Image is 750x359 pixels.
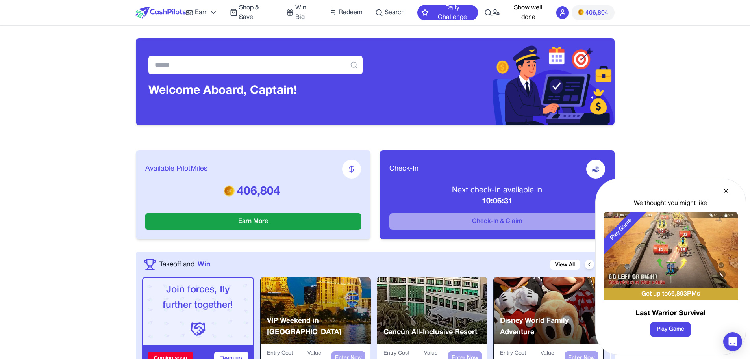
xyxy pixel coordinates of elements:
[389,213,605,230] button: Check-In & Claim
[149,283,247,313] p: Join forces, fly further together!
[604,308,738,319] h3: Last Warrior Survival
[417,5,478,20] button: Daily Challenge
[585,8,608,18] span: 406,804
[383,327,477,338] p: Cancún All-Inclusive Resort
[329,8,363,17] a: Redeem
[230,3,274,22] a: Shop & Save
[389,164,419,175] span: Check-In
[145,164,207,175] span: Available PilotMiles
[385,8,405,17] span: Search
[159,259,210,270] a: Takeoff andWin
[506,3,550,22] button: Show well done
[383,350,410,357] p: Entry Cost
[650,322,691,337] button: Play Game
[604,288,738,300] div: Get up to 66,893 PMs
[339,8,363,17] span: Redeem
[592,165,600,173] img: receive-dollar
[135,7,186,19] img: CashPilots Logo
[578,9,583,15] img: PMs
[148,84,363,98] h3: Welcome Aboard, Captain !
[295,3,317,22] span: Win Big
[389,185,605,196] p: Next check-in available in
[604,199,738,208] div: We thought you might like
[550,260,580,270] a: View All
[424,350,442,357] p: Value
[500,350,526,357] p: Entry Cost
[286,3,317,22] a: Win Big
[239,3,274,22] span: Shop & Save
[185,8,217,17] a: Earn
[145,213,361,230] button: Earn More
[195,8,208,17] span: Earn
[267,350,293,357] p: Entry Cost
[198,259,210,270] span: Win
[572,5,614,20] button: PMs406,804
[596,205,646,254] div: Play Game
[267,315,371,339] p: VIP Weekend in [GEOGRAPHIC_DATA]
[224,185,235,196] img: PMs
[500,315,604,339] p: Disney World Family Adventure
[389,196,605,207] p: 10:06:31
[604,212,738,288] img: Last Warrior Survival
[375,38,615,125] img: Header decoration
[541,350,558,357] p: Value
[159,259,194,270] span: Takeoff and
[375,8,405,17] a: Search
[307,350,325,357] p: Value
[145,185,361,199] p: 406,804
[723,332,742,351] div: Open Intercom Messenger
